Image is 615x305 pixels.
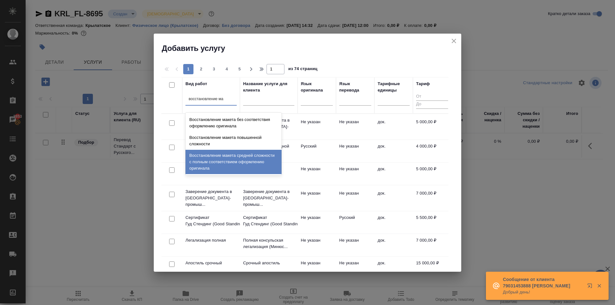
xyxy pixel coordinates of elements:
div: Восстановление макета средней сложности с полным соответствием оформлению оригинала [185,150,282,174]
div: Язык оригинала [301,81,333,93]
td: Не указан [336,163,374,185]
span: 4 [222,66,232,72]
td: Не указан [298,211,336,234]
h2: Добавить услугу [162,43,461,53]
div: Тарифные единицы [378,81,410,93]
p: Сертификат Гуд Стендинг (Good Standin... [185,214,237,227]
td: Не указан [298,234,336,256]
button: Открыть в новой вкладке [583,279,599,295]
td: Не указан [298,187,336,209]
td: Не указан [298,163,336,185]
td: Не указан [336,187,374,209]
td: 4 000,00 ₽ [413,140,451,162]
td: 15 000,00 ₽ [413,257,451,279]
td: док. [374,140,413,162]
button: 4 [222,64,232,74]
input: От [416,93,448,101]
input: До [416,100,448,108]
p: Полная консульская легализация (Минюс... [243,237,294,250]
td: 7 000,00 ₽ [413,234,451,256]
div: Восстановление макета повышенной сложности [185,132,282,150]
td: Не указан [336,116,374,138]
p: Заверение документа в [GEOGRAPHIC_DATA]-промыш... [185,189,237,208]
td: Не указан [298,257,336,279]
div: Тариф [416,81,430,87]
p: Сообщение от клиента 79031453888 [PERSON_NAME] [503,276,583,289]
span: 5 [234,66,245,72]
td: Не указан [336,140,374,162]
button: 3 [209,64,219,74]
button: Закрыть [593,283,606,289]
p: Срочный апостиль [243,260,294,266]
p: Добрый день! [503,289,583,295]
td: Не указан [336,257,374,279]
td: Русский [336,211,374,234]
div: Язык перевода [339,81,371,93]
td: док. [374,116,413,138]
td: 5 500,00 ₽ [413,211,451,234]
div: Вид работ [185,81,207,87]
td: Не указан [298,116,336,138]
span: 3 [209,66,219,72]
p: Легализация полная [185,237,237,244]
button: close [449,36,459,46]
td: 7 000,00 ₽ [413,187,451,209]
div: Восстановление макета без соответствия оформлению оригинала [185,114,282,132]
div: Название услуги для клиента [243,81,294,93]
td: Не указан [336,234,374,256]
p: Апостиль срочный [185,260,237,266]
p: Заверение документа в [GEOGRAPHIC_DATA]-промыш... [243,189,294,208]
td: док. [374,211,413,234]
td: док. [374,187,413,209]
td: Русский [298,140,336,162]
td: док. [374,257,413,279]
td: 5 000,00 ₽ [413,163,451,185]
td: док. [374,163,413,185]
td: 5 000,00 ₽ [413,116,451,138]
button: 5 [234,64,245,74]
button: 2 [196,64,206,74]
td: док. [374,234,413,256]
span: из 74 страниц [288,65,317,74]
p: Сертификат Гуд Стендинг (Good Standin... [243,214,294,227]
span: 2 [196,66,206,72]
